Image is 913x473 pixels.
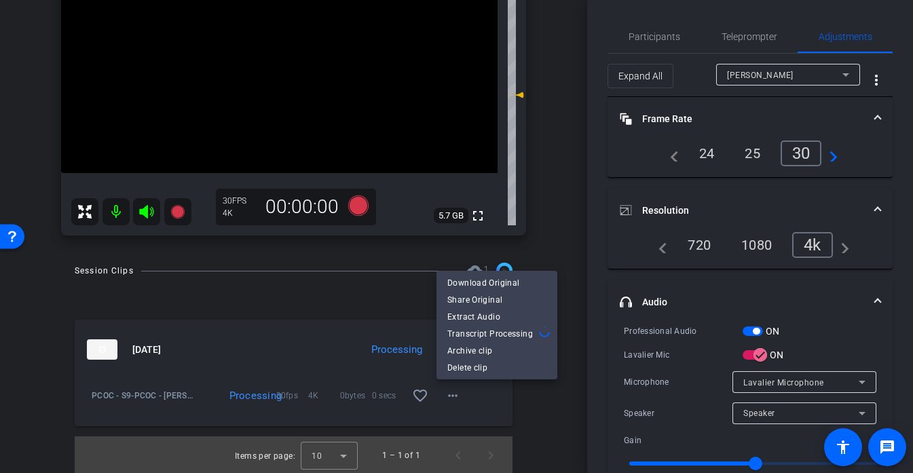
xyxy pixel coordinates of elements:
[447,309,546,325] span: Extract Audio
[447,326,535,342] span: Transcript Processing
[447,292,546,308] span: Share Original
[447,360,546,376] span: Delete clip
[447,343,546,359] span: Archive clip
[447,275,546,291] span: Download Original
